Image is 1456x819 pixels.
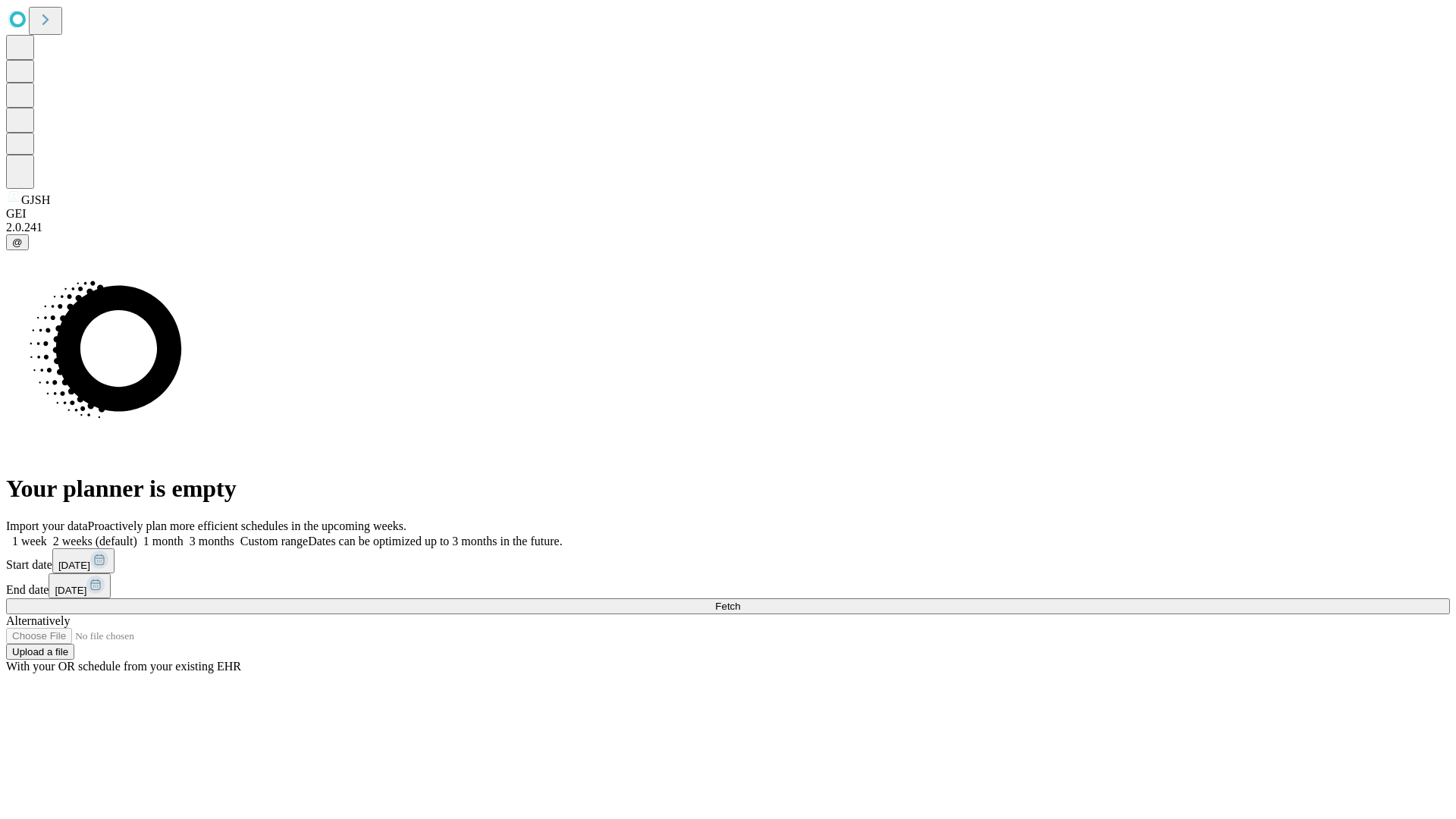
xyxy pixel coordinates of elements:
div: End date [6,573,1450,598]
h1: Your planner is empty [6,475,1450,503]
span: Alternatively [6,614,70,627]
span: Import your data [6,519,88,532]
button: [DATE] [49,573,111,598]
span: 3 months [190,535,234,548]
span: With your OR schedule from your existing EHR [6,660,241,673]
span: Fetch [715,601,740,612]
div: 2.0.241 [6,221,1450,234]
span: Custom range [240,535,308,548]
span: @ [12,237,23,248]
button: @ [6,234,29,250]
span: [DATE] [58,560,90,571]
span: 1 month [143,535,184,548]
button: [DATE] [52,548,115,573]
span: GJSH [21,193,50,206]
div: GEI [6,207,1450,221]
span: 2 weeks (default) [53,535,137,548]
span: Dates can be optimized up to 3 months in the future. [308,535,562,548]
div: Start date [6,548,1450,573]
span: [DATE] [55,585,86,596]
button: Upload a file [6,644,74,660]
button: Fetch [6,598,1450,614]
span: 1 week [12,535,47,548]
span: Proactively plan more efficient schedules in the upcoming weeks. [88,519,406,532]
